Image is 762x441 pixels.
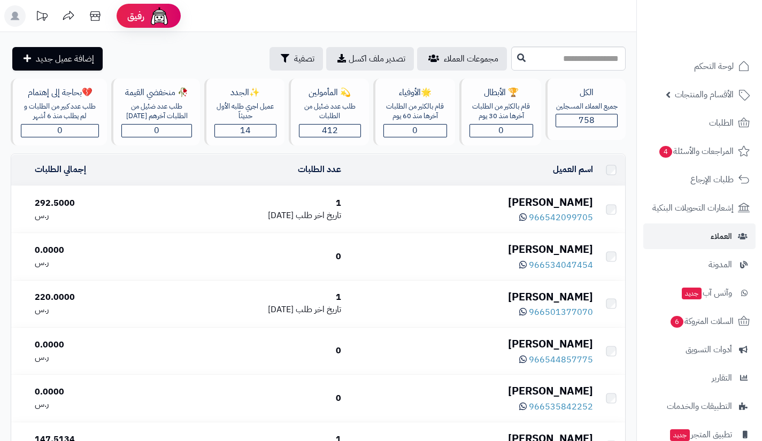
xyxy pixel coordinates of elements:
[168,392,341,405] div: 0
[35,163,86,176] a: إجمالي الطلبات
[109,79,202,145] a: 🥀 منخفضي القيمةطلب عدد ضئيل من الطلبات آخرهم [DATE]0
[652,200,734,215] span: إشعارات التحويلات البنكية
[643,280,756,306] a: وآتس آبجديد
[149,5,170,27] img: ai-face.png
[214,87,276,99] div: ✨الجدد
[9,79,109,145] a: 💔بحاجة إلى إهتمامطلب عدد كبير من الطلبات و لم يطلب منذ 6 أشهر0
[709,115,734,130] span: الطلبات
[444,52,498,65] span: مجموعات العملاء
[21,87,99,99] div: 💔بحاجة إلى إهتمام
[690,172,734,187] span: طلبات الإرجاع
[127,10,144,22] span: رفيق
[643,110,756,136] a: الطلبات
[658,144,734,159] span: المراجعات والأسئلة
[529,400,593,413] span: 966535842252
[711,229,732,244] span: العملاء
[154,124,159,137] span: 0
[643,365,756,391] a: التقارير
[383,87,447,99] div: 🌟الأوفياء
[519,400,593,413] a: 966535842252
[383,102,447,121] div: قام بالكثير من الطلبات آخرها منذ 60 يوم
[35,351,159,363] div: ر.س
[543,79,628,145] a: الكلجميع العملاء المسجلين758
[168,291,341,304] div: 1
[240,124,251,137] span: 14
[36,52,94,65] span: إضافة عميل جديد
[121,87,191,99] div: 🥀 منخفضي القيمة
[287,79,371,145] a: 💫 المأمولينطلب عدد ضئيل من الطلبات412
[457,79,543,145] a: 🏆 الأبطالقام بالكثير من الطلبات آخرها منذ 30 يوم0
[35,386,159,398] div: 0.0000
[556,87,618,99] div: الكل
[712,370,732,385] span: التقارير
[168,304,341,316] div: [DATE]
[519,353,593,366] a: 966544857775
[350,289,593,305] div: [PERSON_NAME]
[202,79,287,145] a: ✨الجددعميل اجري طلبه الأول حديثاّ14
[529,211,593,224] span: 966542099705
[469,102,533,121] div: قام بالكثير من الطلبات آخرها منذ 30 يوم
[643,393,756,419] a: التطبيقات والخدمات
[681,285,732,300] span: وآتس آب
[350,242,593,257] div: [PERSON_NAME]
[529,259,593,272] span: 966534047454
[529,353,593,366] span: 966544857775
[298,163,341,176] a: عدد الطلبات
[326,47,414,71] a: تصدير ملف اكسل
[659,146,673,158] span: 4
[469,87,533,99] div: 🏆 الأبطال
[643,337,756,362] a: أدوات التسويق
[670,429,690,441] span: جديد
[35,257,159,269] div: ر.س
[35,210,159,222] div: ر.س
[296,303,341,316] span: تاريخ اخر طلب
[579,114,595,127] span: 758
[643,138,756,164] a: المراجعات والأسئلة4
[168,251,341,263] div: 0
[556,102,618,112] div: جميع العملاء المسجلين
[299,87,361,99] div: 💫 المأمولين
[57,124,63,137] span: 0
[498,124,504,137] span: 0
[35,304,159,316] div: ر.س
[519,306,593,319] a: 966501377070
[168,210,341,222] div: [DATE]
[35,291,159,304] div: 220.0000
[371,79,457,145] a: 🌟الأوفياءقام بالكثير من الطلبات آخرها منذ 60 يوم0
[675,87,734,102] span: الأقسام والمنتجات
[709,257,732,272] span: المدونة
[168,345,341,357] div: 0
[643,53,756,79] a: لوحة التحكم
[519,259,593,272] a: 966534047454
[21,102,99,121] div: طلب عدد كبير من الطلبات و لم يطلب منذ 6 أشهر
[35,197,159,210] div: 292.5000
[270,47,323,71] button: تصفية
[694,59,734,74] span: لوحة التحكم
[667,399,732,414] span: التطبيقات والخدمات
[689,24,752,47] img: logo-2.png
[350,383,593,399] div: [PERSON_NAME]
[350,195,593,210] div: [PERSON_NAME]
[35,339,159,351] div: 0.0000
[643,252,756,277] a: المدونة
[643,167,756,192] a: طلبات الإرجاع
[417,47,507,71] a: مجموعات العملاء
[28,5,55,29] a: تحديثات المنصة
[643,195,756,221] a: إشعارات التحويلات البنكية
[669,314,734,329] span: السلات المتروكة
[168,197,341,210] div: 1
[121,102,191,121] div: طلب عدد ضئيل من الطلبات آخرهم [DATE]
[322,124,338,137] span: 412
[529,306,593,319] span: 966501377070
[686,342,732,357] span: أدوات التسويق
[296,209,341,222] span: تاريخ اخر طلب
[671,316,684,328] span: 6
[643,223,756,249] a: العملاء
[214,102,276,121] div: عميل اجري طلبه الأول حديثاّ
[349,52,405,65] span: تصدير ملف اكسل
[350,336,593,352] div: [PERSON_NAME]
[643,308,756,334] a: السلات المتروكة6
[519,211,593,224] a: 966542099705
[553,163,593,176] a: اسم العميل
[294,52,314,65] span: تصفية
